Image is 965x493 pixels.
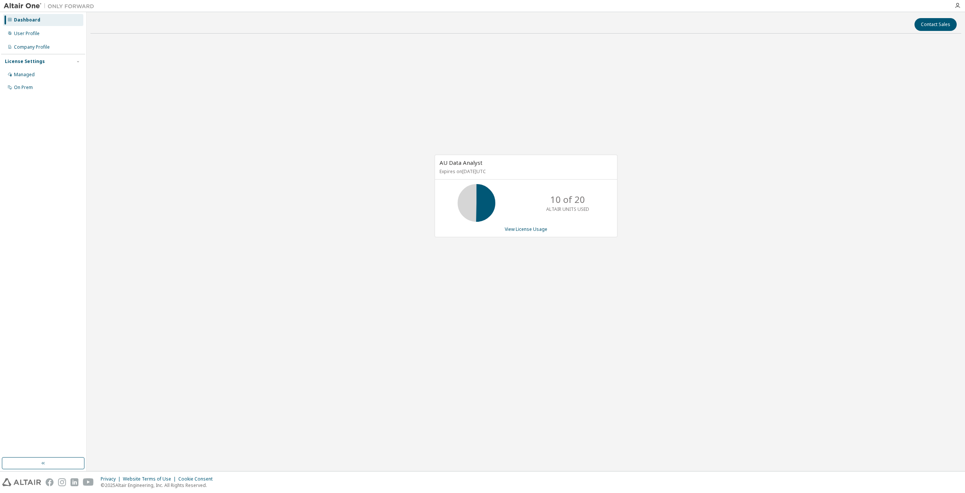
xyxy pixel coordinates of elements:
[14,17,40,23] div: Dashboard
[5,58,45,65] div: License Settings
[123,476,178,482] div: Website Terms of Use
[546,206,589,212] p: ALTAIR UNITS USED
[83,478,94,486] img: youtube.svg
[440,159,482,166] span: AU Data Analyst
[2,478,41,486] img: altair_logo.svg
[14,31,40,37] div: User Profile
[14,72,35,78] div: Managed
[14,84,33,91] div: On Prem
[101,482,217,488] p: © 2025 Altair Engineering, Inc. All Rights Reserved.
[101,476,123,482] div: Privacy
[550,193,585,206] p: 10 of 20
[4,2,98,10] img: Altair One
[70,478,78,486] img: linkedin.svg
[178,476,217,482] div: Cookie Consent
[440,168,611,175] p: Expires on [DATE] UTC
[14,44,50,50] div: Company Profile
[46,478,54,486] img: facebook.svg
[58,478,66,486] img: instagram.svg
[505,226,547,232] a: View License Usage
[914,18,957,31] button: Contact Sales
